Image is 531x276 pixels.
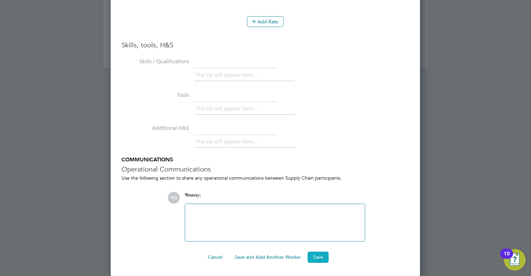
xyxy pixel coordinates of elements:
div: say: [185,192,365,204]
h5: COMMUNICATIONS [121,156,409,163]
button: Cancel [202,252,228,262]
span: You [185,192,193,198]
button: Add Rate [247,16,284,27]
h3: Skills, tools, H&S [121,41,409,49]
label: Additional H&S [121,125,189,132]
li: The list will appear here... [196,104,260,113]
label: Skills / Qualifications [121,58,189,65]
button: Save [308,252,329,262]
label: Tools [121,92,189,99]
button: Save and Add Another Worker [229,252,306,262]
h3: Operational Communications [121,165,409,174]
li: The list will appear here... [196,137,260,146]
button: Open Resource Center, 10 new notifications [504,249,526,271]
div: Use the following section to share any operational communications between Supply Chain participants. [121,175,409,181]
span: MS [168,192,180,204]
div: 10 [504,254,510,262]
li: The list will appear here... [196,71,260,80]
